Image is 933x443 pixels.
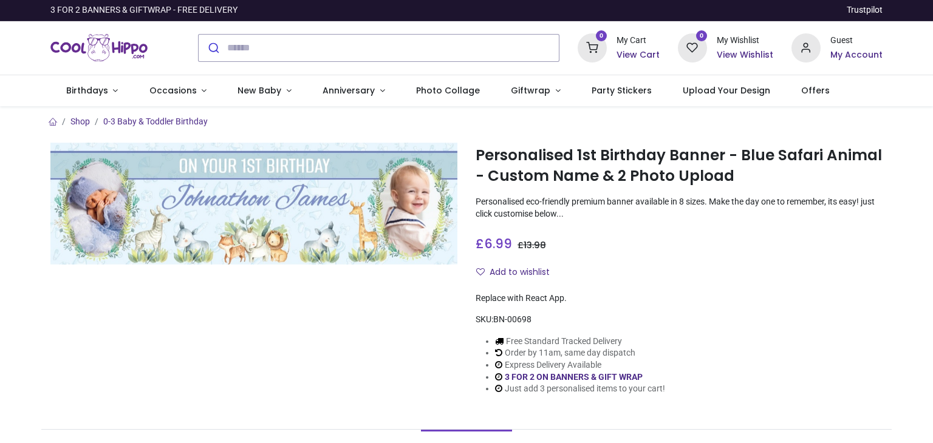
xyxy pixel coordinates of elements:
[495,336,665,348] li: Free Standard Tracked Delivery
[678,42,707,52] a: 0
[416,84,480,96] span: Photo Collage
[524,239,546,251] span: 13.98
[495,347,665,359] li: Order by 11am, same day dispatch
[222,75,307,107] a: New Baby
[830,35,883,47] div: Guest
[323,84,375,96] span: Anniversary
[50,31,148,65] a: Logo of Cool Hippo
[617,35,660,47] div: My Cart
[238,84,281,96] span: New Baby
[617,49,660,61] a: View Cart
[511,84,550,96] span: Giftwrap
[505,372,643,382] a: 3 FOR 2 ON BANNERS & GIFT WRAP
[717,49,773,61] a: View Wishlist
[199,35,227,61] button: Submit
[484,235,512,252] span: 6.99
[149,84,197,96] span: Occasions
[476,145,883,187] h1: Personalised 1st Birthday Banner - Blue Safari Animal - Custom Name & 2 Photo Upload
[495,359,665,371] li: Express Delivery Available
[103,117,208,126] a: 0-3 Baby & Toddler Birthday
[495,75,576,107] a: Giftwrap
[50,31,148,65] img: Cool Hippo
[495,383,665,395] li: Just add 3 personalised items to your cart!
[476,314,883,326] div: SKU:
[134,75,222,107] a: Occasions
[70,117,90,126] a: Shop
[307,75,400,107] a: Anniversary
[50,4,238,16] div: 3 FOR 2 BANNERS & GIFTWRAP - FREE DELIVERY
[50,143,457,265] img: Personalised 1st Birthday Banner - Blue Safari Animal - Custom Name & 2 Photo Upload
[476,262,560,283] button: Add to wishlistAdd to wishlist
[717,35,773,47] div: My Wishlist
[476,196,883,220] p: Personalised eco-friendly premium banner available in 8 sizes. Make the day one to remember, its ...
[592,84,652,96] span: Party Stickers
[830,49,883,61] a: My Account
[578,42,607,52] a: 0
[66,84,108,96] span: Birthdays
[476,268,485,276] i: Add to wishlist
[683,84,770,96] span: Upload Your Design
[801,84,830,96] span: Offers
[696,30,708,42] sup: 0
[518,239,546,251] span: £
[596,30,607,42] sup: 0
[847,4,883,16] a: Trustpilot
[493,314,531,324] span: BN-00698
[476,293,883,305] div: Replace with React App.
[476,235,512,252] span: £
[50,75,134,107] a: Birthdays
